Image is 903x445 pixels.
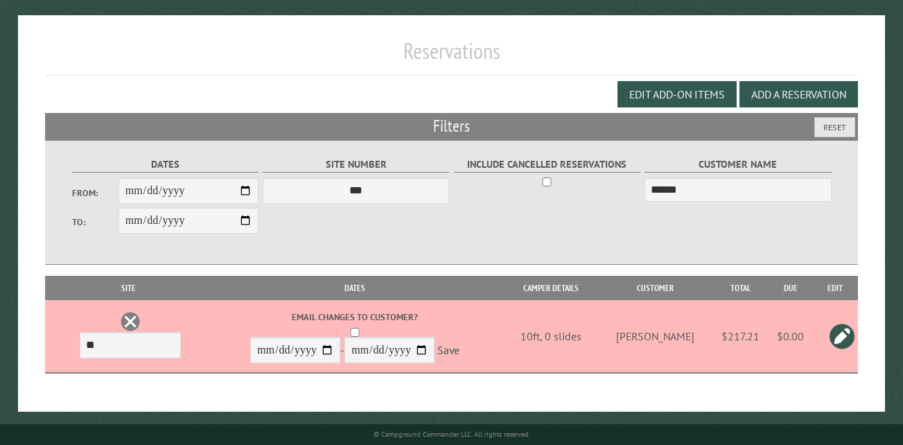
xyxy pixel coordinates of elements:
[72,186,119,200] label: From:
[45,113,858,139] h2: Filters
[713,300,769,373] td: $217.21
[769,300,813,373] td: $0.00
[120,311,141,332] a: Delete this reservation
[52,276,205,300] th: Site
[597,276,713,300] th: Customer
[454,157,640,173] label: Include Cancelled Reservations
[72,157,258,173] label: Dates
[617,81,737,107] button: Edit Add-on Items
[739,81,858,107] button: Add a Reservation
[205,276,505,300] th: Dates
[713,276,769,300] th: Total
[263,157,449,173] label: Site Number
[207,311,503,324] label: Email changes to customer?
[437,344,459,358] a: Save
[207,311,503,367] div: -
[813,276,858,300] th: Edit
[45,37,858,76] h1: Reservations
[505,276,597,300] th: Camper Details
[769,276,813,300] th: Due
[597,300,713,373] td: [PERSON_NAME]
[645,157,831,173] label: Customer Name
[72,216,119,229] label: To:
[505,300,597,373] td: 10ft, 0 slides
[814,117,855,137] button: Reset
[374,430,530,439] small: © Campground Commander LLC. All rights reserved.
